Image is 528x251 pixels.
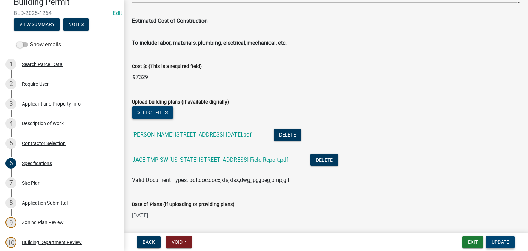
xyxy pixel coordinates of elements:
div: Site Plan [22,181,41,185]
label: Show emails [16,41,61,49]
label: Upload building plans (if available digitally) [132,100,229,105]
div: 9 [5,217,16,228]
button: Select files [132,106,173,119]
label: Cost $: (This is a required field) [132,64,202,69]
wm-modal-confirm: Edit Application Number [113,10,122,17]
button: Void [166,236,192,248]
a: JACE-TMP SW [US_STATE]-[STREET_ADDRESS]-Field Report.pdf [132,156,288,163]
span: BLD-2025-1264 [14,10,110,17]
wm-modal-confirm: Notes [63,22,89,28]
button: Update [486,236,515,248]
wm-modal-confirm: Delete Document [274,132,301,139]
button: Delete [274,129,301,141]
wm-modal-confirm: Delete Document [310,157,338,164]
span: Void [172,239,183,245]
wm-modal-confirm: Summary [14,22,60,28]
div: Application Submittal [22,200,68,205]
span: Update [492,239,509,245]
span: Back [143,239,155,245]
a: [PERSON_NAME] [STREET_ADDRESS] [DATE].pdf [132,131,252,138]
span: Estimated Cost of Construction [132,18,208,24]
div: 5 [5,138,16,149]
div: 1 [5,59,16,70]
div: 8 [5,197,16,208]
label: Date of Plans (if uploading or providing plans) [132,202,234,207]
div: 7 [5,177,16,188]
div: Search Parcel Data [22,62,63,67]
div: 4 [5,118,16,129]
div: Building Department Review [22,240,82,245]
div: Description of Work [22,121,64,126]
div: 6 [5,158,16,169]
span: Valid Document Types: pdf,doc,docx,xls,xlsx,dwg,jpg,jpeg,bmp,gif [132,177,290,183]
button: Delete [310,154,338,166]
button: View Summary [14,18,60,31]
div: 2 [5,78,16,89]
div: 3 [5,98,16,109]
button: Back [137,236,161,248]
button: Notes [63,18,89,31]
div: Contractor Selection [22,141,66,146]
a: Edit [113,10,122,17]
input: mm/dd/yyyy [132,208,195,222]
div: Specifications [22,161,52,166]
div: 10 [5,237,16,248]
div: Applicant and Property Info [22,101,81,106]
div: Require User [22,81,49,86]
button: Exit [462,236,483,248]
b: To include labor, materials, plumbing, electrical, mechanical, etc. [132,40,287,46]
div: Zoning Plan Review [22,220,64,225]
